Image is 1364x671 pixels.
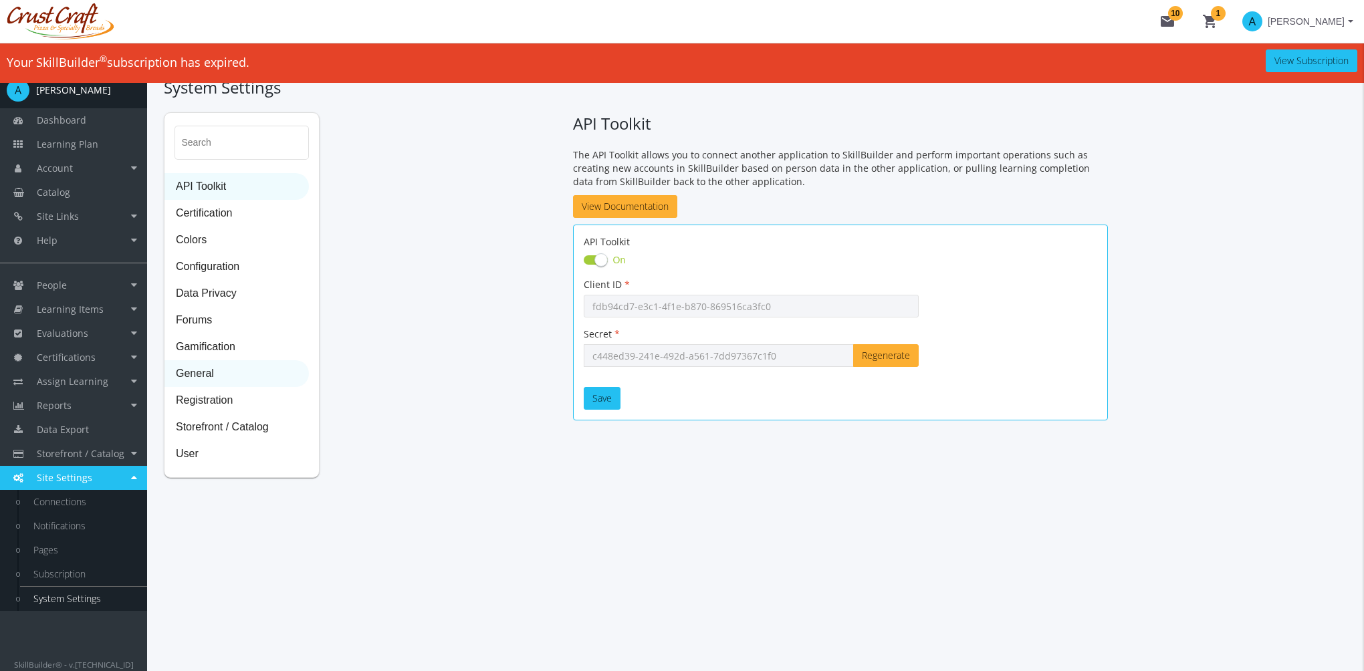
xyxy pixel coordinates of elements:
[584,387,620,410] button: Save
[14,659,134,670] small: SkillBuilder® - v.[TECHNICAL_ID]
[1266,49,1357,72] button: View Subscription
[37,471,92,484] span: Site Settings
[165,361,308,388] span: General
[7,54,249,70] span: Your SkillBuilder subscription has expired.
[20,538,147,562] a: Pages
[37,186,70,198] span: Catalog
[37,279,67,291] span: People
[584,278,630,291] label: Client ID
[1202,13,1218,29] mat-icon: shopping_cart
[20,562,147,586] a: Subscription
[37,423,89,436] span: Data Export
[37,447,124,460] span: Storefront / Catalog
[37,303,104,315] span: Learning Items
[37,327,88,340] span: Evaluations
[165,174,308,200] span: API Toolkit
[37,399,72,412] span: Reports
[20,490,147,514] a: Connections
[165,281,308,307] span: Data Privacy
[165,307,308,334] span: Forums
[36,84,111,97] div: [PERSON_NAME]
[584,327,620,341] label: Secret
[573,112,1108,135] h1: API Toolkit
[164,76,1347,99] h1: System Settings
[100,53,107,65] sup: ®
[1242,11,1262,31] span: A
[165,441,308,468] span: User
[165,254,308,281] span: Configuration
[37,210,79,223] span: Site Links
[853,344,919,367] button: Regenerate
[37,375,108,388] span: Assign Learning
[584,235,630,249] label: API Toolkit
[1268,9,1345,33] span: [PERSON_NAME]
[20,587,147,611] a: System Settings
[37,234,58,247] span: Help
[1159,13,1175,29] mat-icon: mail
[165,414,308,441] span: Storefront / Catalog
[165,388,308,414] span: Registration
[20,514,147,538] a: Notifications
[37,351,96,364] span: Certifications
[165,227,308,254] span: Colors
[165,334,308,361] span: Gamification
[573,148,1108,188] p: The API Toolkit allows you to connect another application to SkillBuilder and perform important o...
[613,255,626,265] span: On
[7,79,29,102] span: A
[37,162,73,174] span: Account
[165,200,308,227] span: Certification
[573,195,677,218] a: View Documentation
[37,114,86,126] span: Dashboard
[37,138,98,150] span: Learning Plan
